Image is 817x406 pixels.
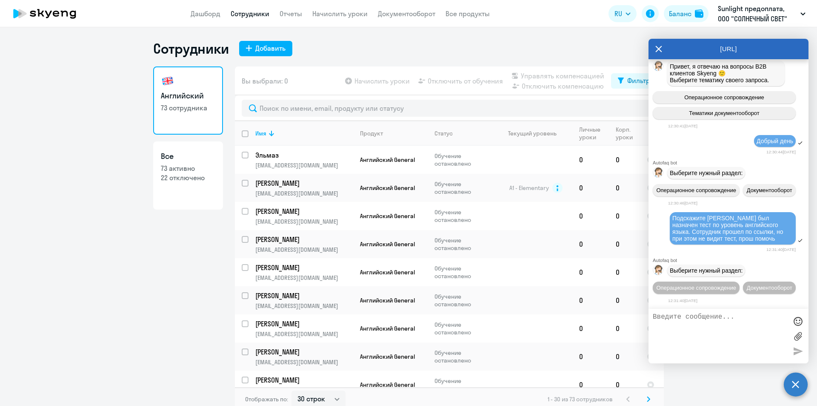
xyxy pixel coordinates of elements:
a: Все73 активно22 отключено [153,141,223,210]
p: [EMAIL_ADDRESS][DOMAIN_NAME] [255,358,353,366]
button: Операционное сопровождение [653,184,740,196]
time: 12:30:44[DATE] [766,150,796,154]
img: bot avatar [653,167,664,180]
div: Личные уроки [579,126,608,141]
time: 12:30:46[DATE] [668,201,697,205]
p: [PERSON_NAME] [255,347,351,357]
div: Autofaq bot [653,160,808,165]
span: Английский General [360,184,415,192]
p: 73 сотрудника [161,103,215,112]
a: Дашборд [191,9,220,18]
p: 73 активно [161,164,215,173]
td: 0 [609,371,640,399]
a: [PERSON_NAME] [255,291,353,300]
p: [EMAIL_ADDRESS][DOMAIN_NAME] [255,274,353,282]
span: Подскажите [PERSON_NAME] был назначен тест по уровень английского языка. Сотрудник прошел по ссыл... [672,215,785,242]
span: Выберите нужный раздел: [670,170,743,176]
div: Имя [255,130,353,137]
img: english [161,74,174,88]
td: 0 [609,314,640,343]
div: Фильтр [627,75,650,86]
p: Обучение остановлено [434,152,493,167]
span: Документооборот [747,187,792,193]
div: Autofaq bot [653,258,808,263]
div: Добавить [255,43,286,53]
p: [EMAIL_ADDRESS][DOMAIN_NAME] [255,190,353,197]
p: [EMAIL_ADDRESS][DOMAIN_NAME] [255,302,353,310]
time: 12:31:40[DATE] [766,247,796,252]
p: [PERSON_NAME] [255,291,351,300]
p: [PERSON_NAME] [255,179,351,188]
td: 0 [572,202,609,230]
p: Sunlight предоплата, ООО "СОЛНЕЧНЫЙ СВЕТ" [718,3,797,24]
span: Привет, я отвечаю на вопросы B2B клиентов Skyeng 🙂 Выберите тематику своего запроса. [670,63,769,84]
a: Все продукты [446,9,490,18]
span: Добрый день [757,138,793,144]
span: Операционное сопровождение [656,285,736,291]
h1: Сотрудники [153,40,229,57]
p: Обучение остановлено [434,377,493,392]
span: Операционное сопровождение [656,187,736,193]
p: [EMAIL_ADDRESS][DOMAIN_NAME] [255,386,353,394]
a: Отчеты [280,9,302,18]
p: [PERSON_NAME] [255,319,351,328]
span: 1 - 30 из 73 сотрудников [548,395,613,403]
div: Имя [255,130,266,137]
span: Английский General [360,240,415,248]
p: [EMAIL_ADDRESS][DOMAIN_NAME] [255,218,353,225]
td: 0 [572,314,609,343]
span: Выберите нужный раздел: [670,267,743,274]
div: Продукт [360,130,383,137]
p: [EMAIL_ADDRESS][DOMAIN_NAME] [255,246,353,253]
p: Обучение остановлено [434,349,493,364]
span: Английский General [360,353,415,360]
td: 0 [572,258,609,286]
td: 0 [609,230,640,258]
a: [PERSON_NAME] [255,263,353,272]
h3: Все [161,151,215,162]
p: Эльмаз [255,150,351,160]
time: 12:30:41[DATE] [668,124,697,128]
div: Текущий уровень [508,130,557,137]
p: Обучение остановлено [434,236,493,252]
div: Текущий уровень [500,130,572,137]
img: bot avatar [653,265,664,277]
p: Обучение остановлено [434,180,493,196]
td: 0 [572,174,609,202]
span: RU [614,9,622,19]
p: Обучение остановлено [434,293,493,308]
a: [PERSON_NAME] [255,375,353,385]
button: Документооборот [743,282,796,294]
td: 0 [572,146,609,174]
span: Английский General [360,325,415,332]
a: Начислить уроки [312,9,368,18]
a: [PERSON_NAME] [255,347,353,357]
h3: Английский [161,90,215,101]
button: Тематики документооборот [653,107,796,119]
input: Поиск по имени, email, продукту или статусу [242,100,657,117]
td: 0 [609,174,640,202]
p: [EMAIL_ADDRESS][DOMAIN_NAME] [255,330,353,338]
p: [EMAIL_ADDRESS][DOMAIN_NAME] [255,161,353,169]
img: bot avatar [653,61,664,73]
p: Обучение остановлено [434,321,493,336]
span: Документооборот [747,285,792,291]
p: Обучение остановлено [434,208,493,224]
p: 22 отключено [161,173,215,182]
p: [PERSON_NAME] [255,263,351,272]
span: Тематики документооборот [689,110,760,116]
button: Операционное сопровождение [653,91,796,104]
button: Sunlight предоплата, ООО "СОЛНЕЧНЫЙ СВЕТ" [714,3,810,24]
label: Лимит 10 файлов [791,330,804,343]
span: Английский General [360,381,415,389]
button: Балансbalance [664,5,708,22]
a: Английский73 сотрудника [153,66,223,135]
button: RU [608,5,637,22]
a: [PERSON_NAME] [255,179,353,188]
td: 0 [572,286,609,314]
td: 0 [572,230,609,258]
p: Обучение остановлено [434,265,493,280]
div: Статус [434,130,453,137]
a: Сотрудники [231,9,269,18]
